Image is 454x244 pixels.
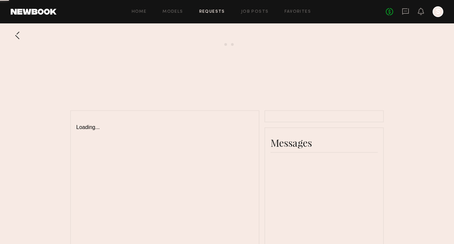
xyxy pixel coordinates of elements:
a: S [433,6,443,17]
a: Favorites [285,10,311,14]
a: Requests [199,10,225,14]
a: Job Posts [241,10,269,14]
div: Messages [270,136,378,149]
div: Loading... [76,116,253,130]
a: Home [132,10,147,14]
a: Models [162,10,183,14]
